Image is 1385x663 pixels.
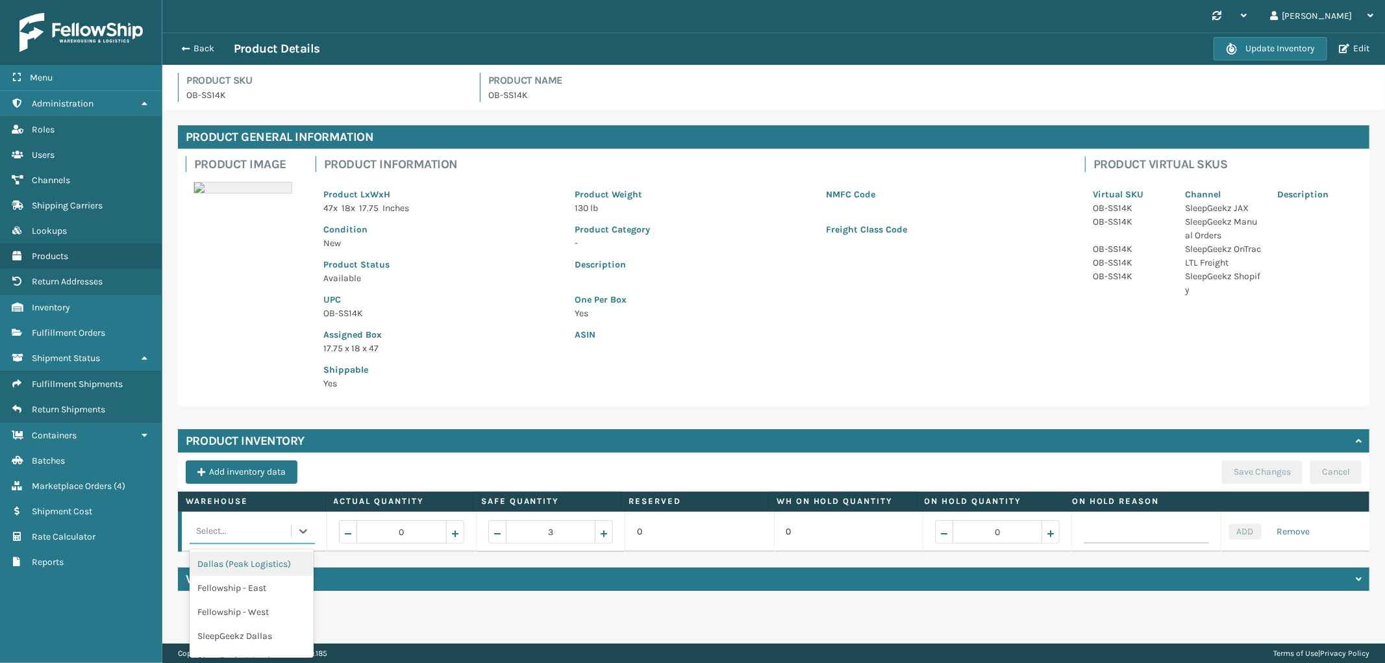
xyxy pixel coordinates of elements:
span: Shipment Cost [32,506,92,517]
button: Remove [1269,524,1318,540]
button: Cancel [1310,460,1362,484]
span: Containers [32,430,77,441]
p: Product Weight [575,188,810,201]
span: 18 x [342,203,355,214]
span: Batches [32,455,65,466]
span: Lookups [32,225,67,236]
button: Edit [1335,43,1373,55]
p: Yes [575,306,1062,320]
h4: Product Inventory [186,433,305,449]
div: Dallas (Peak Logistics) [190,552,314,576]
p: OB-SS14K [488,88,1369,102]
span: Return Shipments [32,404,105,415]
div: Fellowship - West [190,600,314,624]
label: Reserved [629,495,761,507]
h4: Product Image [194,156,300,172]
p: OB-SS14K [1093,215,1169,229]
h3: Product Details [234,41,320,56]
label: On Hold Reason [1072,495,1204,507]
span: 17.75 [359,203,379,214]
p: Channel [1185,188,1262,201]
button: Save Changes [1222,460,1303,484]
span: Menu [30,72,53,83]
span: Return Addresses [32,276,103,287]
div: | [1273,644,1369,663]
td: 0 [774,512,923,552]
div: Select... [196,525,227,538]
p: ASIN [575,328,1062,342]
button: Update Inventory [1214,37,1327,60]
p: OB-SS14K [1093,256,1169,269]
p: SleepGeekz Shopify [1185,269,1262,297]
span: Inches [382,203,409,214]
p: OB-SS14K [323,306,559,320]
span: Reports [32,557,64,568]
p: One Per Box [575,293,1062,306]
div: Fellowship - East [190,576,314,600]
p: 17.75 x 18 x 47 [323,342,559,355]
p: Shippable [323,363,559,377]
span: Products [32,251,68,262]
p: Virtual SKU [1093,188,1169,201]
img: logo [19,13,143,52]
span: Decrease value [340,521,401,543]
p: Yes [323,377,559,390]
span: Fulfillment Shipments [32,379,123,390]
p: NMFC Code [826,188,1062,201]
label: WH On hold quantity [777,495,908,507]
span: Marketplace Orders [32,481,112,492]
span: Inventory [32,302,70,313]
p: SleepGeekz OnTrac [1185,242,1262,256]
p: SleepGeekz JAX [1185,201,1262,215]
h4: Product Virtual SKUs [1093,156,1362,172]
button: ADD [1229,524,1262,540]
p: UPC [323,293,559,306]
label: Warehouse [186,495,318,507]
span: 47 x [323,203,338,214]
p: OB-SS14K [186,88,464,102]
span: Decrease value [936,521,997,543]
p: Available [323,271,559,285]
button: Back [174,43,234,55]
p: Freight Class Code [826,223,1062,236]
p: SleepGeekz Manual Orders [1185,215,1262,242]
label: Actual Quantity [334,495,466,507]
a: Privacy Policy [1320,649,1369,658]
label: On Hold Quantity [925,495,1056,507]
a: Terms of Use [1273,649,1318,658]
p: OB-SS14K [1093,201,1169,215]
p: Description [575,258,1062,271]
h4: Product SKU [186,73,464,88]
p: LTL Freight [1185,256,1262,269]
span: Shipping Carriers [32,200,103,211]
div: SleepGeekz Dallas [190,624,314,648]
p: New [323,236,559,250]
p: Assigned Box [323,328,559,342]
p: 0 [637,525,762,538]
span: Decrease value [489,521,551,543]
img: 51104088640_40f294f443_o-scaled-700x700.jpg [193,182,292,194]
h4: Product General Information [178,125,1369,149]
h4: Product Information [324,156,1069,172]
p: Product LxWxH [323,188,559,201]
p: OB-SS14K [1093,269,1169,283]
span: Channels [32,175,70,186]
p: Condition [323,223,559,236]
span: ( 4 ) [114,481,125,492]
span: 130 lb [575,203,598,214]
span: Users [32,149,55,160]
span: Administration [32,98,94,109]
p: OB-SS14K [1093,242,1169,256]
span: Shipment Status [32,353,100,364]
span: Fulfillment Orders [32,327,105,338]
p: Product Category [575,223,810,236]
h4: Product Name [488,73,1369,88]
p: Copyright 2023 [PERSON_NAME]™ v 1.0.185 [178,644,327,663]
span: Roles [32,124,55,135]
h4: View Activity [186,571,266,587]
p: - [575,236,810,250]
button: Add inventory data [186,460,297,484]
label: Safe Quantity [481,495,613,507]
span: Rate Calculator [32,531,95,542]
p: Description [1277,188,1354,201]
